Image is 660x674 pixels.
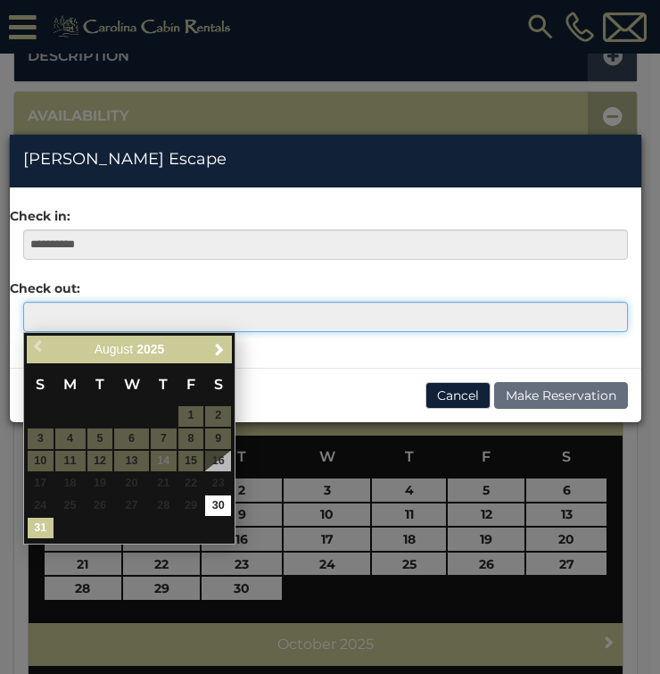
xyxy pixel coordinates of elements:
td: Checkout must be after start date [177,495,205,517]
span: Saturday [214,376,223,393]
td: Checkout must be after start date [113,495,149,517]
td: Checkout must be after start date [27,495,54,517]
td: $264 [204,495,232,517]
span: Sunday [36,376,45,393]
span: Wednesday [124,376,140,393]
span: 2025 [136,342,164,356]
span: Thursday [159,376,168,393]
label: Check in: [10,201,70,225]
span: 20 [114,473,148,494]
span: 29 [178,495,204,516]
td: Checkout must be after start date [204,472,232,495]
span: 28 [151,495,177,516]
a: 31 [28,518,54,538]
td: $264 [27,517,54,539]
td: Checkout must be after start date [87,472,114,495]
td: Checkout must be after start date [150,472,177,495]
span: 23 [205,473,231,494]
td: Checkout must be after start date [113,472,149,495]
td: Checkout must be after start date [54,495,87,517]
span: 27 [114,495,148,516]
span: 18 [55,473,86,494]
td: Checkout must be after start date [150,495,177,517]
span: 25 [55,495,86,516]
a: 30 [205,495,231,516]
span: 21 [151,473,177,494]
span: 22 [178,473,204,494]
span: 19 [87,473,113,494]
td: Checkout must be after start date [27,472,54,495]
label: Check out: [10,273,80,297]
h4: [PERSON_NAME] Escape [23,148,628,171]
span: 17 [28,473,54,494]
span: 24 [28,495,54,516]
button: Make Reservation [494,382,628,409]
span: 26 [87,495,113,516]
span: Monday [63,376,77,393]
span: Tuesday [95,376,104,393]
button: Cancel [425,382,491,409]
span: Friday [186,376,195,393]
td: Checkout must be after start date [177,472,205,495]
td: Checkout must be after start date [54,472,87,495]
span: Next [212,342,227,356]
span: August [95,342,134,356]
td: Checkout must be after start date [87,495,114,517]
a: Next [208,338,230,361]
